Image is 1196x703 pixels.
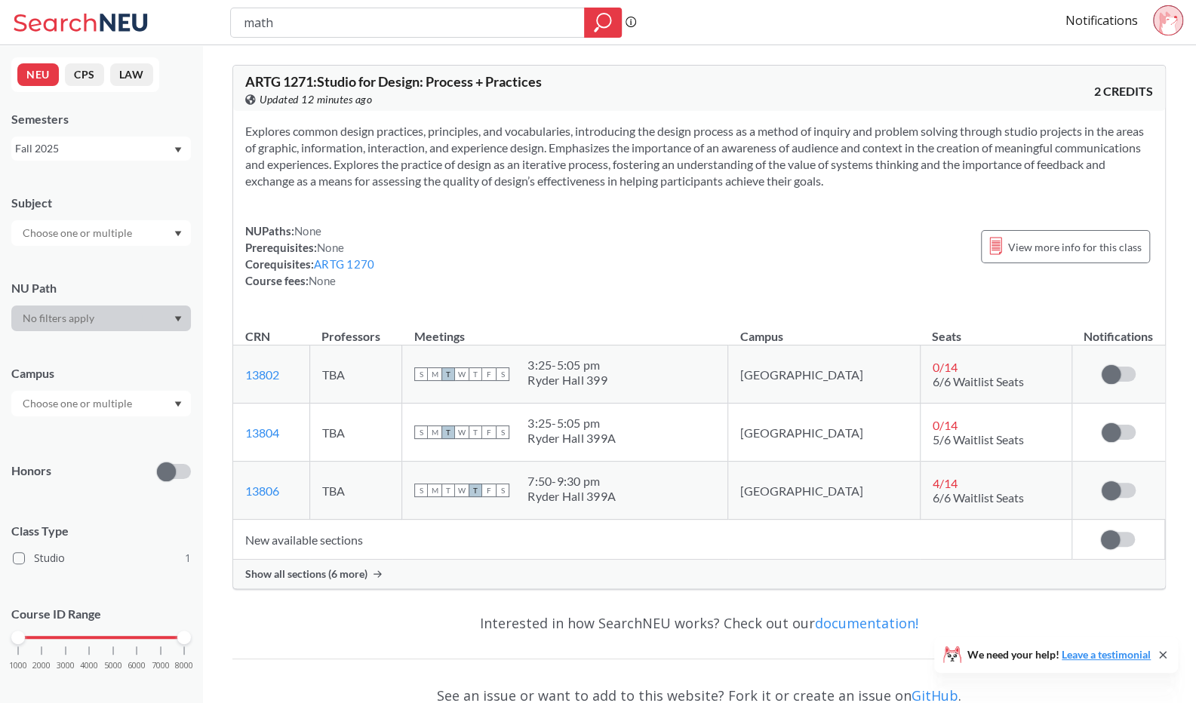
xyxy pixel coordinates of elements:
span: T [469,367,482,381]
svg: Dropdown arrow [174,231,182,237]
span: 2000 [32,662,51,670]
span: 6/6 Waitlist Seats [933,490,1024,505]
span: W [455,484,469,497]
a: 13806 [245,484,279,498]
span: View more info for this class [1008,238,1142,256]
span: M [428,425,441,439]
div: magnifying glass [584,8,622,38]
div: Interested in how SearchNEU works? Check out our [232,601,1166,645]
td: TBA [309,345,402,404]
button: CPS [65,63,104,86]
span: We need your help! [967,649,1151,660]
span: F [482,484,496,497]
span: S [414,425,428,439]
span: ARTG 1271 : Studio for Design: Process + Practices [245,73,542,90]
span: 8000 [175,662,193,670]
div: Ryder Hall 399A [527,489,616,504]
span: 6/6 Waitlist Seats [933,374,1024,388]
a: Notifications [1065,12,1138,29]
div: Dropdown arrow [11,220,191,246]
td: TBA [309,462,402,520]
div: Semesters [11,111,191,127]
th: Notifications [1071,313,1164,345]
div: Fall 2025Dropdown arrow [11,137,191,161]
span: 2 CREDITS [1094,83,1153,100]
p: Honors [11,462,51,480]
td: [GEOGRAPHIC_DATA] [728,404,920,462]
input: Choose one or multiple [15,394,142,413]
span: M [428,484,441,497]
span: F [482,425,496,439]
span: T [441,425,455,439]
span: 4000 [80,662,98,670]
svg: Dropdown arrow [174,316,182,322]
div: Campus [11,365,191,382]
label: Studio [13,548,191,568]
span: 5/6 Waitlist Seats [933,432,1024,447]
div: Subject [11,195,191,211]
span: 3000 [57,662,75,670]
span: S [496,484,509,497]
td: [GEOGRAPHIC_DATA] [728,345,920,404]
div: Ryder Hall 399 [527,373,607,388]
div: Ryder Hall 399A [527,431,616,446]
div: 7:50 - 9:30 pm [527,474,616,489]
span: Class Type [11,523,191,539]
a: documentation! [815,614,918,632]
span: S [496,367,509,381]
span: F [482,367,496,381]
a: 13802 [245,367,279,382]
div: NU Path [11,280,191,296]
span: Updated 12 minutes ago [260,91,372,108]
span: 0 / 14 [933,360,958,374]
span: 7000 [152,662,170,670]
span: T [469,484,482,497]
span: 0 / 14 [933,418,958,432]
span: 4 / 14 [933,476,958,490]
button: NEU [17,63,59,86]
section: Explores common design practices, principles, and vocabularies, introducing the design process as... [245,123,1153,189]
span: 6000 [128,662,146,670]
span: Show all sections (6 more) [245,567,367,581]
div: 3:25 - 5:05 pm [527,358,607,373]
div: Dropdown arrow [11,391,191,416]
span: 1 [185,550,191,566]
td: TBA [309,404,402,462]
th: Meetings [402,313,728,345]
th: Seats [920,313,1071,345]
span: None [309,274,336,287]
span: 1000 [9,662,27,670]
span: W [455,425,469,439]
p: Course ID Range [11,606,191,623]
svg: magnifying glass [594,12,612,33]
span: T [469,425,482,439]
span: M [428,367,441,381]
td: [GEOGRAPHIC_DATA] [728,462,920,520]
div: NUPaths: Prerequisites: Corequisites: Course fees: [245,223,374,289]
a: Leave a testimonial [1062,648,1151,661]
span: T [441,367,455,381]
span: S [496,425,509,439]
div: CRN [245,328,270,345]
a: 13804 [245,425,279,440]
span: T [441,484,455,497]
span: S [414,484,428,497]
a: ARTG 1270 [314,257,374,271]
span: None [294,224,321,238]
td: New available sections [233,520,1071,560]
th: Professors [309,313,402,345]
svg: Dropdown arrow [174,147,182,153]
div: Show all sections (6 more) [233,560,1165,588]
div: 3:25 - 5:05 pm [527,416,616,431]
div: Fall 2025 [15,140,173,157]
svg: Dropdown arrow [174,401,182,407]
div: Dropdown arrow [11,305,191,331]
input: Choose one or multiple [15,224,142,242]
input: Class, professor, course number, "phrase" [242,10,573,35]
span: 5000 [104,662,122,670]
th: Campus [728,313,920,345]
span: None [317,241,344,254]
span: W [455,367,469,381]
button: LAW [110,63,153,86]
span: S [414,367,428,381]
